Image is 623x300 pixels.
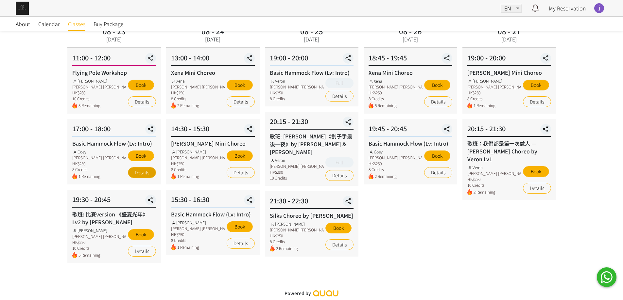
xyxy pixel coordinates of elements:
[72,161,126,166] div: HK$250
[72,233,126,239] div: [PERSON_NAME] [PERSON_NAME]
[474,103,521,109] span: 1 Remaining
[424,167,452,178] a: Details
[171,155,225,161] div: [PERSON_NAME] [PERSON_NAME]
[523,96,551,107] a: Details
[523,80,549,90] button: Book
[171,173,176,180] img: fire.png
[325,239,354,250] a: Details
[369,96,423,102] div: 8 Credits
[72,69,156,76] div: Flying Pole Workshop
[467,182,521,188] div: 10 Credits
[72,78,126,84] div: [PERSON_NAME]
[72,166,126,172] div: 8 Credits
[375,103,423,109] span: 5 Remaining
[72,245,126,251] div: 10 Credits
[424,80,450,90] button: Book
[128,80,154,90] button: Book
[72,139,156,147] div: Basic Hammock Flow (Lv: Intro)
[467,139,551,163] div: 歌班：我們都是第一次做人 — [PERSON_NAME] Choreo by Veron Lv1
[325,78,354,88] button: Full
[171,124,255,137] div: 14:30 - 15:30
[171,244,176,250] img: fire.png
[270,227,324,233] div: [PERSON_NAME] [PERSON_NAME]
[38,20,60,28] span: Calendar
[128,246,156,257] a: Details
[467,96,521,102] div: 8 Credits
[72,84,126,90] div: [PERSON_NAME] [PERSON_NAME]
[171,195,255,208] div: 15:30 - 16:30
[270,117,354,130] div: 20:15 - 21:30
[72,124,156,137] div: 17:00 - 18:00
[171,69,255,76] div: Xena Mini Choreo
[171,53,255,66] div: 13:00 - 14:00
[177,103,225,109] span: 2 Remaining
[325,91,354,102] a: Details
[128,96,156,107] a: Details
[68,17,85,31] a: Classes
[549,4,586,12] a: My Reservation
[270,96,324,102] div: 8 Credits
[72,210,156,226] div: 歌班: 比賽version 《盛夏光年》Lv2 by [PERSON_NAME]
[467,84,521,90] div: [PERSON_NAME] [PERSON_NAME]
[128,229,154,240] button: Book
[227,221,253,232] button: Book
[300,27,323,35] div: 08 - 25
[369,149,423,155] div: Coey
[103,27,126,35] div: 08 - 23
[72,53,156,66] div: 11:00 - 12:00
[94,20,124,28] span: Buy Package
[68,20,85,28] span: Classes
[171,139,255,147] div: [PERSON_NAME] Mini Choreo
[399,27,422,35] div: 08 - 26
[375,173,423,180] span: 2 Remaining
[177,244,225,250] span: 1 Remaining
[369,155,423,161] div: [PERSON_NAME] [PERSON_NAME]
[227,167,255,178] a: Details
[72,195,156,208] div: 19:30 - 20:45
[270,53,354,66] div: 19:00 - 20:00
[467,176,521,182] div: HK$290
[369,139,452,147] div: Basic Hammock Flow (Lv: Intro)
[128,167,156,178] a: Details
[128,150,154,161] button: Book
[270,169,324,175] div: HK$290
[467,53,551,66] div: 19:00 - 20:00
[270,84,324,90] div: [PERSON_NAME] [PERSON_NAME]
[270,221,324,227] div: [PERSON_NAME]
[276,245,324,252] span: 2 Remaining
[270,163,324,169] div: [PERSON_NAME] [PERSON_NAME]
[227,80,253,90] button: Book
[78,103,126,109] span: 3 Remaining
[369,78,423,84] div: Xena
[403,35,418,43] div: [DATE]
[171,220,225,226] div: [PERSON_NAME]
[467,78,521,84] div: [PERSON_NAME]
[304,35,319,43] div: [DATE]
[72,239,126,245] div: HK$290
[369,90,423,96] div: HK$250
[325,157,354,167] button: Full
[270,157,324,163] div: Veron
[16,17,30,31] a: About
[270,132,354,156] div: 歌班: [PERSON_NAME]《劊子手最後一夜》by [PERSON_NAME] & [PERSON_NAME]
[467,170,521,176] div: [PERSON_NAME] [PERSON_NAME]
[78,173,126,180] span: 1 Remaining
[270,239,324,245] div: 8 Credits
[72,103,77,109] img: fire.png
[369,103,373,109] img: fire.png
[369,173,373,180] img: fire.png
[171,149,225,155] div: [PERSON_NAME]
[171,166,225,172] div: 8 Credits
[270,233,324,239] div: HK$250
[78,252,126,258] span: 5 Remaining
[171,231,225,237] div: HK$250
[171,161,225,166] div: HK$250
[38,17,60,31] a: Calendar
[467,189,472,195] img: fire.png
[369,53,452,66] div: 18:45 - 19:45
[325,223,352,233] button: Book
[369,161,423,166] div: HK$250
[369,166,423,172] div: 8 Credits
[424,150,450,161] button: Book
[72,173,77,180] img: fire.png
